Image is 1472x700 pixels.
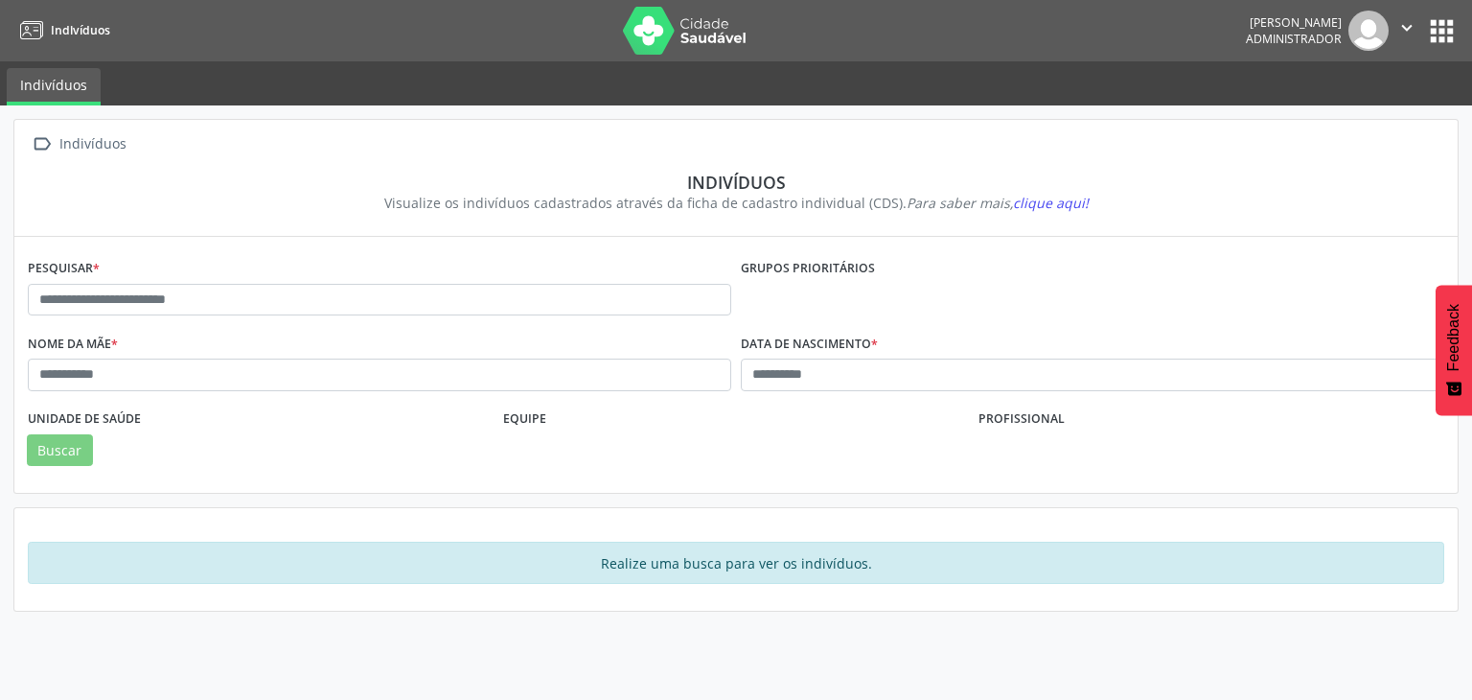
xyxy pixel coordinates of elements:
[503,405,546,434] label: Equipe
[741,329,878,359] label: Data de nascimento
[51,22,110,38] span: Indivíduos
[741,254,875,284] label: Grupos prioritários
[907,194,1089,212] i: Para saber mais,
[1445,304,1462,371] span: Feedback
[1425,14,1459,48] button: apps
[1013,194,1089,212] span: clique aqui!
[28,329,118,359] label: Nome da mãe
[13,14,110,46] a: Indivíduos
[41,193,1431,213] div: Visualize os indivíduos cadastrados através da ficha de cadastro individual (CDS).
[28,130,129,158] a:  Indivíduos
[1396,17,1417,38] i: 
[1246,14,1342,31] div: [PERSON_NAME]
[28,542,1444,584] div: Realize uma busca para ver os indivíduos.
[1246,31,1342,47] span: Administrador
[978,405,1065,434] label: Profissional
[7,68,101,105] a: Indivíduos
[1436,285,1472,415] button: Feedback - Mostrar pesquisa
[28,254,100,284] label: Pesquisar
[41,172,1431,193] div: Indivíduos
[28,130,56,158] i: 
[27,434,93,467] button: Buscar
[56,130,129,158] div: Indivíduos
[1389,11,1425,51] button: 
[28,405,141,434] label: Unidade de saúde
[1348,11,1389,51] img: img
